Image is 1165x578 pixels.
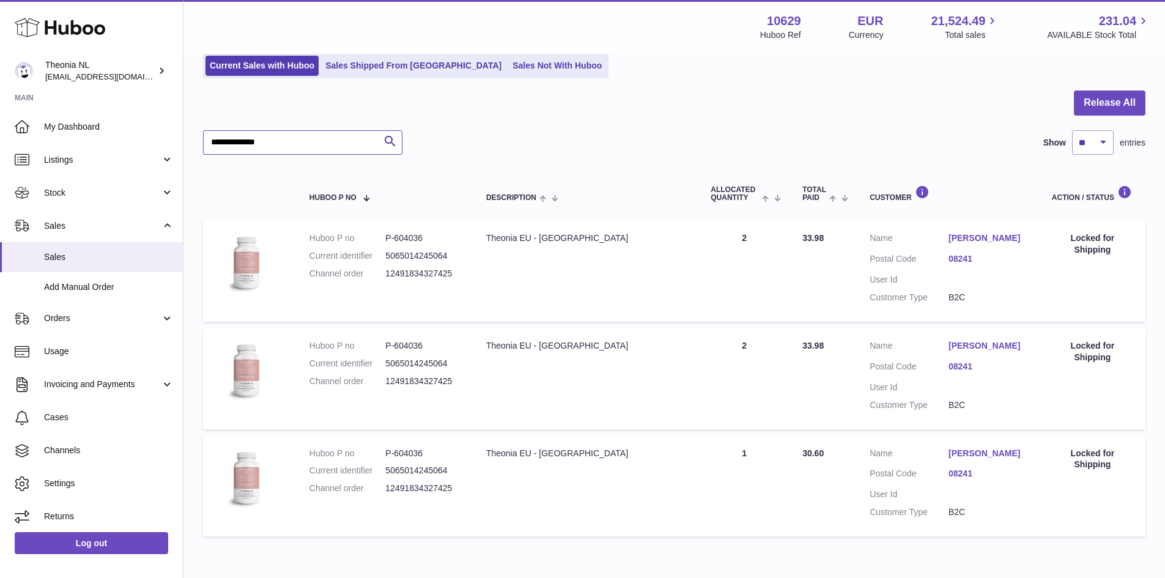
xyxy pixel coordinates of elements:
[44,121,174,133] span: My Dashboard
[870,382,949,393] dt: User Id
[486,340,686,352] div: Theonia EU - [GEOGRAPHIC_DATA]
[760,29,801,41] div: Huboo Ref
[849,29,884,41] div: Currency
[44,154,161,166] span: Listings
[309,448,386,459] dt: Huboo P no
[870,399,949,411] dt: Customer Type
[1120,137,1145,149] span: entries
[44,187,161,199] span: Stock
[309,250,386,262] dt: Current identifier
[802,186,826,202] span: Total paid
[486,232,686,244] div: Theonia EU - [GEOGRAPHIC_DATA]
[949,340,1027,352] a: [PERSON_NAME]
[385,465,462,476] dd: 5065014245064
[215,448,276,509] img: 106291725893222.jpg
[45,72,180,81] span: [EMAIL_ADDRESS][DOMAIN_NAME]
[870,253,949,268] dt: Postal Code
[870,506,949,518] dt: Customer Type
[949,292,1027,303] dd: B2C
[870,361,949,376] dt: Postal Code
[870,185,1027,202] div: Customer
[385,268,462,280] dd: 12491834327425
[44,511,174,522] span: Returns
[870,448,949,462] dt: Name
[44,251,174,263] span: Sales
[44,281,174,293] span: Add Manual Order
[698,328,790,429] td: 2
[711,186,759,202] span: ALLOCATED Quantity
[949,361,1027,372] a: 08241
[215,340,276,401] img: 106291725893222.jpg
[802,233,824,243] span: 33.98
[767,13,801,29] strong: 10629
[949,506,1027,518] dd: B2C
[931,13,985,29] span: 21,524.49
[385,448,462,459] dd: P-604036
[949,253,1027,265] a: 08241
[1074,91,1145,116] button: Release All
[309,376,386,387] dt: Channel order
[44,346,174,357] span: Usage
[205,56,319,76] a: Current Sales with Huboo
[802,448,824,458] span: 30.60
[15,532,168,554] a: Log out
[309,340,386,352] dt: Huboo P no
[321,56,506,76] a: Sales Shipped From [GEOGRAPHIC_DATA]
[44,478,174,489] span: Settings
[15,62,33,80] img: info@wholesomegoods.eu
[870,292,949,303] dt: Customer Type
[945,29,999,41] span: Total sales
[309,194,357,202] span: Huboo P no
[870,340,949,355] dt: Name
[44,412,174,423] span: Cases
[870,232,949,247] dt: Name
[931,13,999,41] a: 21,524.49 Total sales
[309,268,386,280] dt: Channel order
[486,194,536,202] span: Description
[385,376,462,387] dd: 12491834327425
[508,56,606,76] a: Sales Not With Huboo
[385,250,462,262] dd: 5065014245064
[870,468,949,483] dt: Postal Code
[486,448,686,459] div: Theonia EU - [GEOGRAPHIC_DATA]
[1052,232,1133,256] div: Locked for Shipping
[385,483,462,494] dd: 12491834327425
[949,232,1027,244] a: [PERSON_NAME]
[857,13,883,29] strong: EUR
[1043,137,1066,149] label: Show
[1052,340,1133,363] div: Locked for Shipping
[44,379,161,390] span: Invoicing and Payments
[1052,185,1133,202] div: Action / Status
[698,435,790,537] td: 1
[949,468,1027,480] a: 08241
[309,483,386,494] dt: Channel order
[698,220,790,322] td: 2
[385,358,462,369] dd: 5065014245064
[870,489,949,500] dt: User Id
[949,448,1027,459] a: [PERSON_NAME]
[309,358,386,369] dt: Current identifier
[215,232,276,294] img: 106291725893222.jpg
[1047,29,1150,41] span: AVAILABLE Stock Total
[1047,13,1150,41] a: 231.04 AVAILABLE Stock Total
[309,232,386,244] dt: Huboo P no
[385,340,462,352] dd: P-604036
[1052,448,1133,471] div: Locked for Shipping
[870,274,949,286] dt: User Id
[44,445,174,456] span: Channels
[385,232,462,244] dd: P-604036
[45,59,155,83] div: Theonia NL
[1099,13,1136,29] span: 231.04
[309,465,386,476] dt: Current identifier
[44,220,161,232] span: Sales
[44,313,161,324] span: Orders
[949,399,1027,411] dd: B2C
[802,341,824,350] span: 33.98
